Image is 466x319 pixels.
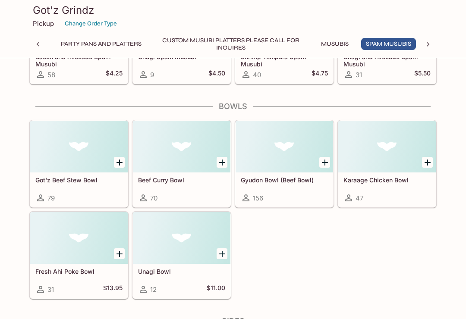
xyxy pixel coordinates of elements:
[253,194,263,202] span: 156
[253,71,261,79] span: 40
[343,53,431,67] h5: Unagi and Avocado Spam Musubi
[241,176,328,184] h5: Gyudon Bowl (Beef Bowl)
[29,102,437,111] h4: Bowls
[56,38,146,50] button: Party Pans and Platters
[241,53,328,67] h5: Shrimp Tempura Spam Musubi
[207,284,225,294] h5: $11.00
[217,157,227,168] button: Add Beef Curry Bowl
[343,176,431,184] h5: Karaage Chicken Bowl
[217,248,227,259] button: Add Unagi Bowl
[422,157,433,168] button: Add Karaage Chicken Bowl
[208,69,225,80] h5: $4.50
[133,212,230,264] div: Unagi Bowl
[35,176,123,184] h5: Got'z Beef Stew Bowl
[150,285,157,294] span: 12
[106,69,123,80] h5: $4.25
[114,157,125,168] button: Add Got'z Beef Stew Bowl
[361,38,416,50] button: Spam Musubis
[132,120,231,207] a: Beef Curry Bowl70
[138,176,225,184] h5: Beef Curry Bowl
[30,121,128,172] div: Got'z Beef Stew Bowl
[153,38,309,50] button: Custom Musubi Platters PLEASE CALL FOR INQUIRES
[236,121,333,172] div: Gyudon Bowl (Beef Bowl)
[150,71,154,79] span: 9
[414,69,431,80] h5: $5.50
[150,194,157,202] span: 70
[35,268,123,275] h5: Fresh Ahi Poke Bowl
[315,38,354,50] button: Musubis
[356,71,362,79] span: 31
[312,69,328,80] h5: $4.75
[356,194,363,202] span: 47
[235,120,334,207] a: Gyudon Bowl (Beef Bowl)156
[338,120,436,207] a: Karaage Chicken Bowl47
[30,212,128,264] div: Fresh Ahi Poke Bowl
[114,248,125,259] button: Add Fresh Ahi Poke Bowl
[338,121,436,172] div: Karaage Chicken Bowl
[133,121,230,172] div: Beef Curry Bowl
[132,212,231,299] a: Unagi Bowl12$11.00
[61,17,121,30] button: Change Order Type
[33,19,54,28] p: Pickup
[138,268,225,275] h5: Unagi Bowl
[47,194,55,202] span: 79
[30,212,128,299] a: Fresh Ahi Poke Bowl31$13.95
[47,285,54,294] span: 31
[103,284,123,294] h5: $13.95
[30,120,128,207] a: Got'z Beef Stew Bowl79
[319,157,330,168] button: Add Gyudon Bowl (Beef Bowl)
[35,53,123,67] h5: Bacon and Avocado Spam Musubi
[47,71,55,79] span: 58
[33,3,433,17] h3: Got'z Grindz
